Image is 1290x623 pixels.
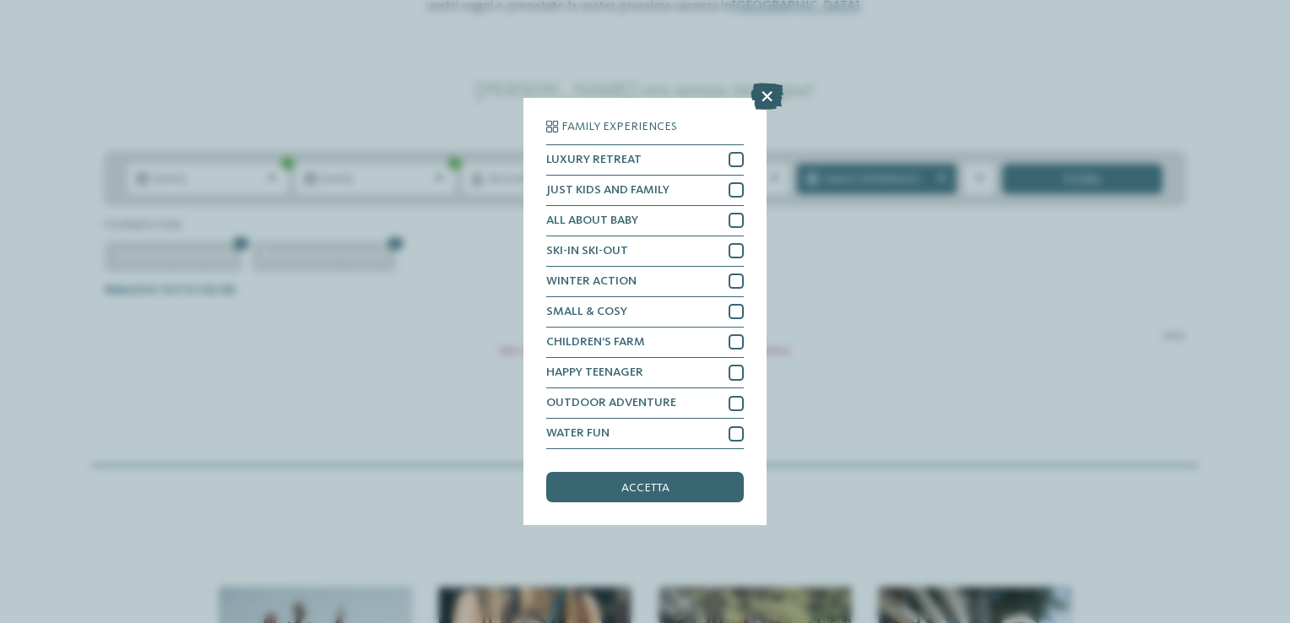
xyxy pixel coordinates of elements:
[546,336,645,348] span: CHILDREN’S FARM
[546,214,638,226] span: ALL ABOUT BABY
[546,427,610,439] span: WATER FUN
[546,306,627,317] span: SMALL & COSY
[546,245,628,257] span: SKI-IN SKI-OUT
[546,275,637,287] span: WINTER ACTION
[546,397,676,409] span: OUTDOOR ADVENTURE
[546,366,643,378] span: HAPPY TEENAGER
[561,121,677,133] span: Family Experiences
[546,184,669,196] span: JUST KIDS AND FAMILY
[621,482,669,494] span: accetta
[546,154,642,165] span: LUXURY RETREAT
